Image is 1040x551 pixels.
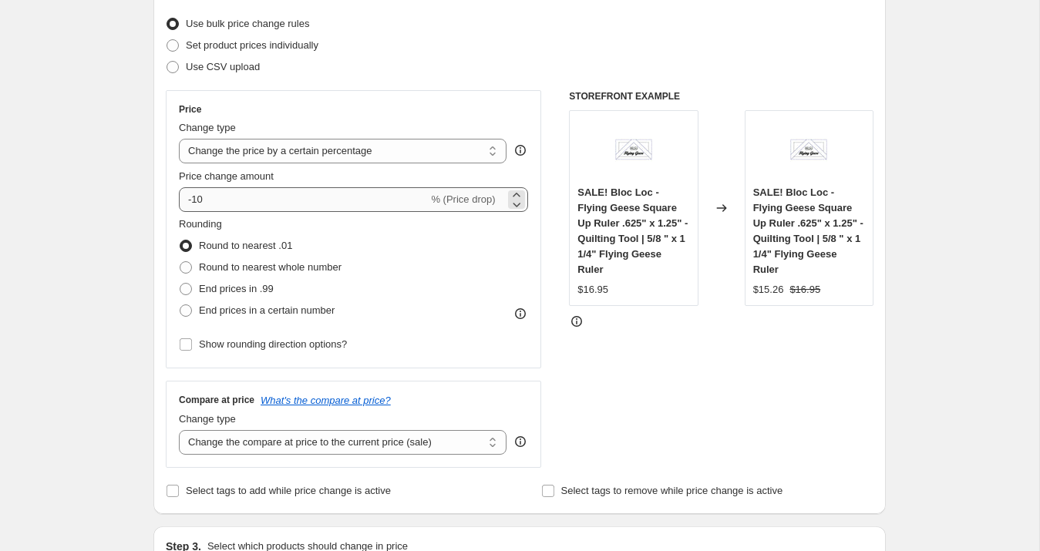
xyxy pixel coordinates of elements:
[199,240,292,251] span: Round to nearest .01
[199,261,342,273] span: Round to nearest whole number
[179,170,274,182] span: Price change amount
[199,283,274,294] span: End prices in .99
[179,103,201,116] h3: Price
[431,193,495,205] span: % (Price drop)
[561,485,783,496] span: Select tags to remove while price change is active
[179,394,254,406] h3: Compare at price
[569,90,873,102] h6: STOREFRONT EXAMPLE
[577,186,688,275] span: SALE! Bloc Loc - Flying Geese Square Up Ruler .625" x 1.25" - Quilting Tool | 5/8 " x 1 1/4" Flyi...
[179,413,236,425] span: Change type
[513,434,528,449] div: help
[778,119,840,180] img: cc22c75a2bad9325af42869fa9eef9fe_80x.jpg
[186,39,318,51] span: Set product prices individually
[186,61,260,72] span: Use CSV upload
[179,218,222,230] span: Rounding
[789,282,820,297] strike: $16.95
[186,485,391,496] span: Select tags to add while price change is active
[179,187,428,212] input: -15
[199,338,347,350] span: Show rounding direction options?
[753,282,784,297] div: $15.26
[603,119,665,180] img: cc22c75a2bad9325af42869fa9eef9fe_80x.jpg
[186,18,309,29] span: Use bulk price change rules
[179,122,236,133] span: Change type
[577,282,608,297] div: $16.95
[199,304,335,316] span: End prices in a certain number
[753,186,863,275] span: SALE! Bloc Loc - Flying Geese Square Up Ruler .625" x 1.25" - Quilting Tool | 5/8 " x 1 1/4" Flyi...
[513,143,528,158] div: help
[261,395,391,406] button: What's the compare at price?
